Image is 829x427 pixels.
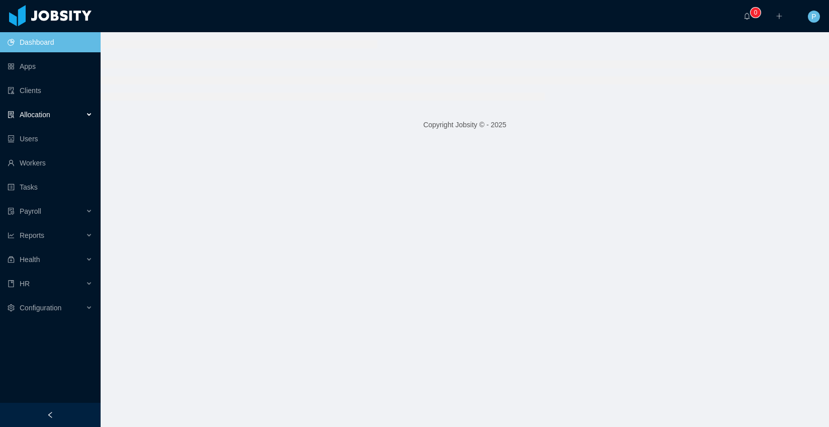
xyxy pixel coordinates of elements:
[20,207,41,215] span: Payroll
[8,129,93,149] a: icon: robotUsers
[8,153,93,173] a: icon: userWorkers
[20,280,30,288] span: HR
[8,56,93,76] a: icon: appstoreApps
[743,13,751,20] i: icon: bell
[8,32,93,52] a: icon: pie-chartDashboard
[8,177,93,197] a: icon: profileTasks
[8,232,15,239] i: icon: line-chart
[8,80,93,101] a: icon: auditClients
[20,231,44,239] span: Reports
[811,11,816,23] span: P
[8,111,15,118] i: icon: solution
[8,256,15,263] i: icon: medicine-box
[776,13,783,20] i: icon: plus
[8,304,15,311] i: icon: setting
[20,304,61,312] span: Configuration
[20,111,50,119] span: Allocation
[751,8,761,18] sup: 0
[20,255,40,264] span: Health
[8,208,15,215] i: icon: file-protect
[8,280,15,287] i: icon: book
[101,108,829,142] footer: Copyright Jobsity © - 2025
